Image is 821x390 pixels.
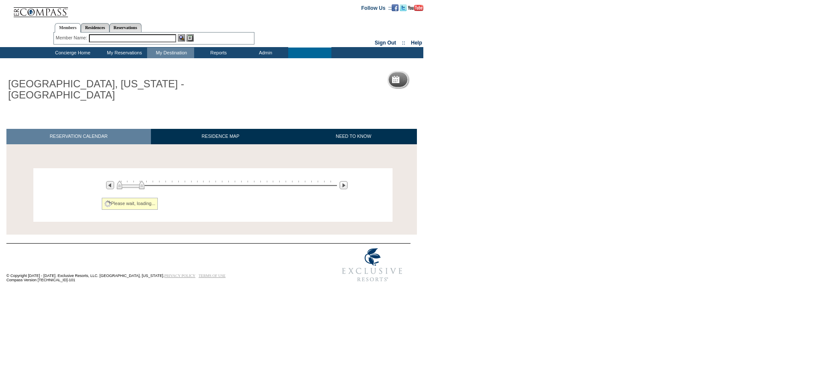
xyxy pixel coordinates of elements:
[178,34,185,42] img: View
[400,5,407,10] a: Follow us on Twitter
[408,5,423,10] a: Subscribe to our YouTube Channel
[334,244,410,286] img: Exclusive Resorts
[109,23,142,32] a: Reservations
[102,198,158,210] div: Please wait, loading...
[100,48,147,58] td: My Reservations
[392,5,399,10] a: Become our fan on Facebook
[151,129,290,144] a: RESIDENCE MAP
[6,77,198,103] h1: [GEOGRAPHIC_DATA], [US_STATE] - [GEOGRAPHIC_DATA]
[375,40,396,46] a: Sign Out
[408,5,423,11] img: Subscribe to our YouTube Channel
[199,274,226,278] a: TERMS OF USE
[361,4,392,11] td: Follow Us ::
[402,40,405,46] span: ::
[106,181,114,189] img: Previous
[164,274,195,278] a: PRIVACY POLICY
[411,40,422,46] a: Help
[241,48,288,58] td: Admin
[56,34,89,42] div: Member Name:
[194,48,241,58] td: Reports
[6,244,306,286] td: © Copyright [DATE] - [DATE]. Exclusive Resorts, LLC. [GEOGRAPHIC_DATA], [US_STATE]. Compass Versi...
[290,129,417,144] a: NEED TO KNOW
[147,48,194,58] td: My Destination
[44,48,100,58] td: Concierge Home
[81,23,109,32] a: Residences
[400,4,407,11] img: Follow us on Twitter
[6,129,151,144] a: RESERVATION CALENDAR
[186,34,194,42] img: Reservations
[104,200,111,207] img: spinner2.gif
[392,4,399,11] img: Become our fan on Facebook
[55,23,81,33] a: Members
[403,77,468,83] h5: Reservation Calendar
[340,181,348,189] img: Next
